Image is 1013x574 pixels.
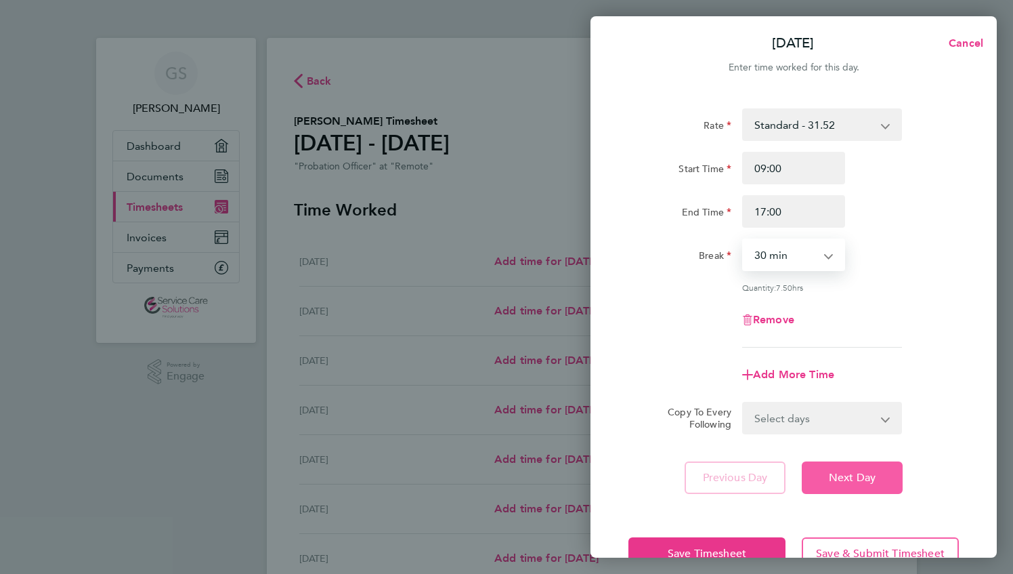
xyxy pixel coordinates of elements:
[704,119,731,136] label: Rate
[753,368,834,381] span: Add More Time
[590,60,997,76] div: Enter time worked for this day.
[753,313,794,326] span: Remove
[657,406,731,430] label: Copy To Every Following
[668,547,746,560] span: Save Timesheet
[742,152,845,184] input: E.g. 08:00
[802,537,959,570] button: Save & Submit Timesheet
[945,37,983,49] span: Cancel
[699,249,731,266] label: Break
[742,314,794,325] button: Remove
[682,206,731,222] label: End Time
[816,547,945,560] span: Save & Submit Timesheet
[772,34,814,53] p: [DATE]
[742,369,834,380] button: Add More Time
[829,471,876,485] span: Next Day
[742,195,845,228] input: E.g. 18:00
[678,163,731,179] label: Start Time
[802,462,903,494] button: Next Day
[628,537,785,570] button: Save Timesheet
[927,30,997,57] button: Cancel
[776,282,792,293] span: 7.50
[742,282,902,293] div: Quantity: hrs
